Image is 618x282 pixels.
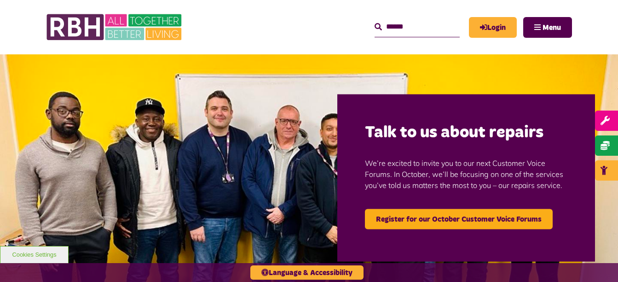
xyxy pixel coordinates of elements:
[365,122,567,144] h2: Talk to us about repairs
[543,24,561,31] span: Menu
[250,265,364,280] button: Language & Accessibility
[365,144,567,205] p: We’re excited to invite you to our next Customer Voice Forums. In October, we’ll be focusing on o...
[469,17,517,38] a: MyRBH
[365,209,553,229] a: Register for our October Customer Voice Forums
[46,9,184,45] img: RBH
[523,17,572,38] button: Navigation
